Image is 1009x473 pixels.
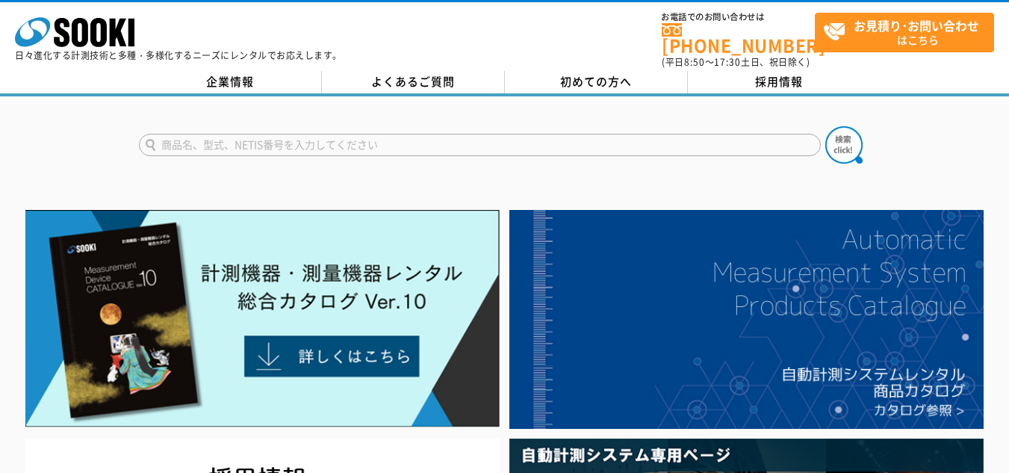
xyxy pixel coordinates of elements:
[25,210,500,427] img: Catalog Ver10
[714,55,741,69] span: 17:30
[815,13,994,52] a: お見積り･お問い合わせはこちら
[854,16,979,34] strong: お見積り･お問い合わせ
[662,55,810,69] span: (平日 ～ 土日、祝日除く)
[823,13,993,51] span: はこちら
[509,210,984,429] img: 自動計測システムカタログ
[322,71,505,93] a: よくあるご質問
[15,51,342,60] p: 日々進化する計測技術と多種・多様化するニーズにレンタルでお応えします。
[662,23,815,54] a: [PHONE_NUMBER]
[139,134,821,156] input: 商品名、型式、NETIS番号を入力してください
[688,71,871,93] a: 採用情報
[505,71,688,93] a: 初めての方へ
[662,13,815,22] span: お電話でのお問い合わせは
[825,126,863,164] img: btn_search.png
[560,73,632,90] span: 初めての方へ
[139,71,322,93] a: 企業情報
[684,55,705,69] span: 8:50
